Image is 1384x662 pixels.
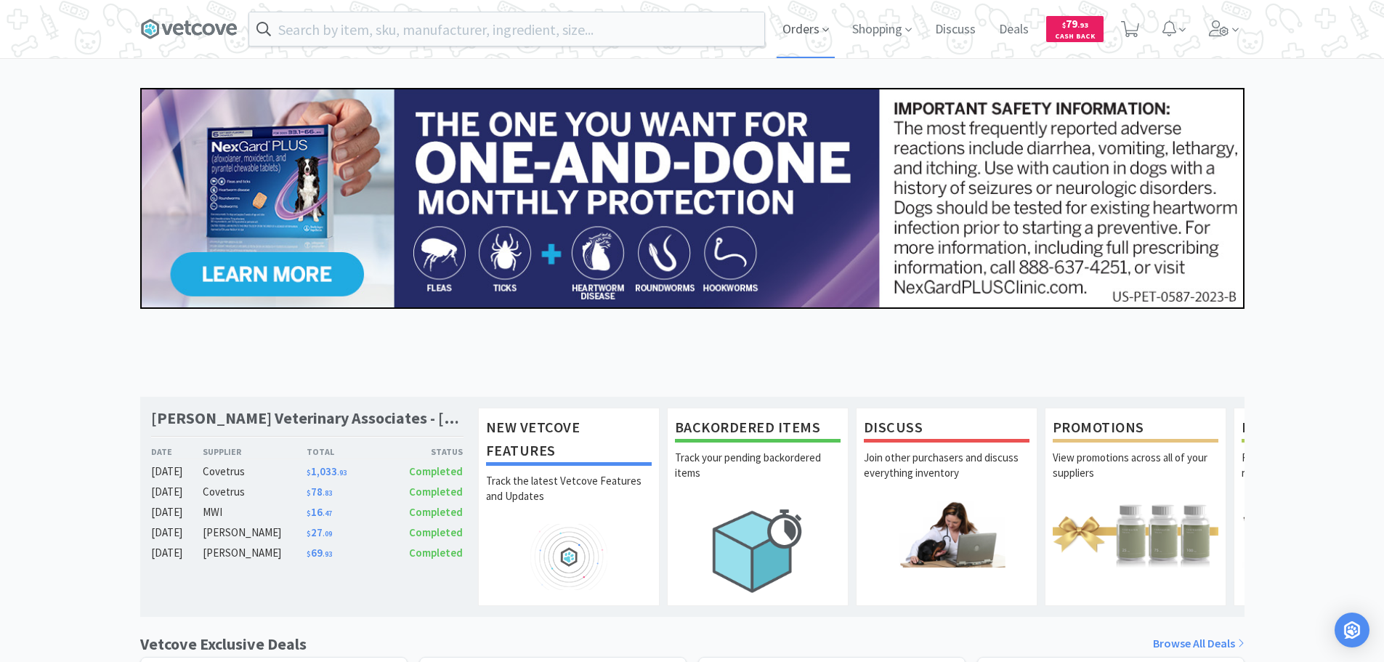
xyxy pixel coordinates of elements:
[140,631,307,657] h1: Vetcove Exclusive Deals
[307,468,311,477] span: $
[203,483,307,501] div: Covetrus
[323,549,332,559] span: . 93
[675,416,841,443] h1: Backordered Items
[993,23,1035,36] a: Deals
[151,463,464,480] a: [DATE]Covetrus$1,033.93Completed
[486,416,652,466] h1: New Vetcove Features
[1062,17,1088,31] span: 79
[856,408,1037,605] a: DiscussJoin other purchasers and discuss everything inventory
[409,546,463,560] span: Completed
[151,483,203,501] div: [DATE]
[486,473,652,524] p: Track the latest Vetcove Features and Updates
[151,504,203,521] div: [DATE]
[1335,613,1369,647] div: Open Intercom Messenger
[151,544,203,562] div: [DATE]
[385,445,464,459] div: Status
[323,509,332,518] span: . 47
[1077,20,1088,30] span: . 93
[486,524,652,590] img: hero_feature_roadmap.png
[409,464,463,478] span: Completed
[337,468,347,477] span: . 93
[151,408,464,429] h1: [PERSON_NAME] Veterinary Associates - [PERSON_NAME]
[1055,33,1095,42] span: Cash Back
[864,416,1029,443] h1: Discuss
[151,524,203,541] div: [DATE]
[203,445,307,459] div: Supplier
[307,488,311,498] span: $
[1046,9,1104,49] a: $79.93Cash Back
[307,509,311,518] span: $
[203,463,307,480] div: Covetrus
[307,549,311,559] span: $
[323,529,332,538] span: . 09
[323,488,332,498] span: . 83
[478,408,660,605] a: New Vetcove FeaturesTrack the latest Vetcove Features and Updates
[409,505,463,519] span: Completed
[1153,634,1245,653] a: Browse All Deals
[203,544,307,562] div: [PERSON_NAME]
[307,464,347,478] span: 1,033
[151,544,464,562] a: [DATE][PERSON_NAME]$69.93Completed
[151,504,464,521] a: [DATE]MWI$16.47Completed
[1062,20,1066,30] span: $
[1045,408,1226,605] a: PromotionsView promotions across all of your suppliers
[151,463,203,480] div: [DATE]
[675,501,841,600] img: hero_backorders.png
[151,524,464,541] a: [DATE][PERSON_NAME]$27.09Completed
[675,450,841,501] p: Track your pending backordered items
[307,525,332,539] span: 27
[1053,501,1218,567] img: hero_promotions.png
[307,529,311,538] span: $
[864,501,1029,567] img: hero_discuss.png
[140,88,1245,309] img: 24562ba5414042f391a945fa418716b7_350.jpg
[307,445,385,459] div: Total
[1053,450,1218,501] p: View promotions across all of your suppliers
[667,408,849,605] a: Backordered ItemsTrack your pending backordered items
[409,485,463,498] span: Completed
[1053,416,1218,443] h1: Promotions
[151,445,203,459] div: Date
[929,23,982,36] a: Discuss
[307,546,332,560] span: 69
[249,12,764,46] input: Search by item, sku, manufacturer, ingredient, size...
[864,450,1029,501] p: Join other purchasers and discuss everything inventory
[307,485,332,498] span: 78
[307,505,332,519] span: 16
[409,525,463,539] span: Completed
[151,483,464,501] a: [DATE]Covetrus$78.83Completed
[203,524,307,541] div: [PERSON_NAME]
[203,504,307,521] div: MWI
